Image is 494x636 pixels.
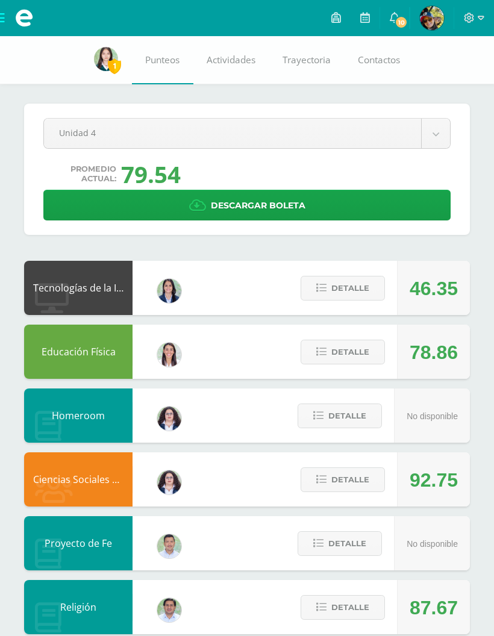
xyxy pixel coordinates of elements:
[298,531,382,556] button: Detalle
[407,539,458,549] span: No disponible
[283,54,331,66] span: Trayectoria
[331,596,369,619] span: Detalle
[157,470,181,494] img: ba02aa29de7e60e5f6614f4096ff8928.png
[193,36,269,84] a: Actividades
[94,47,118,71] img: 9e386c109338fe129f7304ee11bb0e09.png
[24,452,133,507] div: Ciencias Sociales y Formación Ciudadana
[43,190,451,220] a: Descargar boleta
[331,341,369,363] span: Detalle
[108,58,121,73] span: 1
[59,119,406,147] span: Unidad 4
[410,581,458,635] div: 87.67
[24,388,133,443] div: Homeroom
[157,343,181,367] img: 68dbb99899dc55733cac1a14d9d2f825.png
[157,407,181,431] img: ba02aa29de7e60e5f6614f4096ff8928.png
[301,595,385,620] button: Detalle
[145,54,180,66] span: Punteos
[24,516,133,570] div: Proyecto de Fe
[301,467,385,492] button: Detalle
[410,453,458,507] div: 92.75
[44,119,450,148] a: Unidad 4
[70,164,116,184] span: Promedio actual:
[211,191,305,220] span: Descargar boleta
[410,261,458,316] div: 46.35
[331,469,369,491] span: Detalle
[328,532,366,555] span: Detalle
[157,534,181,558] img: 585d333ccf69bb1c6e5868c8cef08dba.png
[345,36,414,84] a: Contactos
[207,54,255,66] span: Actividades
[157,279,181,303] img: 7489ccb779e23ff9f2c3e89c21f82ed0.png
[24,325,133,379] div: Educación Física
[24,580,133,634] div: Religión
[301,276,385,301] button: Detalle
[358,54,400,66] span: Contactos
[410,325,458,379] div: 78.86
[407,411,458,421] span: No disponible
[24,261,133,315] div: Tecnologías de la Información y Comunicación: Computación
[301,340,385,364] button: Detalle
[328,405,366,427] span: Detalle
[420,6,444,30] img: 9328d5e98ceeb7b6b4c8a00374d795d3.png
[157,598,181,622] img: f767cae2d037801592f2ba1a5db71a2a.png
[395,16,408,29] span: 10
[269,36,345,84] a: Trayectoria
[121,158,181,190] div: 79.54
[298,404,382,428] button: Detalle
[331,277,369,299] span: Detalle
[132,36,193,84] a: Punteos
